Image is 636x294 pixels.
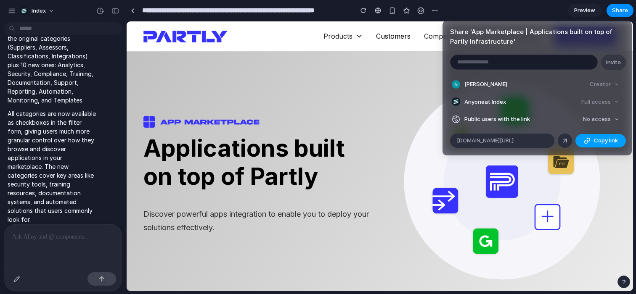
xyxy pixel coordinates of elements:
div: Company [297,9,328,21]
span: Public users with the link [464,115,530,123]
h1: Applications built on top of Partly [17,113,245,169]
span: [PERSON_NAME] [464,80,507,89]
p: Discover powerful apps integration to enable you to deploy your solutions effectively. [17,186,245,213]
a: Contact Sales [428,5,490,24]
span: Copy link [594,136,618,145]
a: Customers [243,5,291,24]
div: Products [197,9,226,21]
h4: Share ' App Marketplace | Applications built on top of Partly Infrastructure ' [450,27,624,46]
span: No access [583,115,611,123]
div: Company [291,5,345,24]
a: API Documentation [345,5,421,24]
button: Copy link [575,134,626,147]
div: [DOMAIN_NAME][URL] [450,134,554,148]
span: Anyone at Index [464,98,506,106]
button: No access [580,113,623,125]
span: [DOMAIN_NAME][URL] [457,136,514,145]
div: Products [190,5,243,24]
